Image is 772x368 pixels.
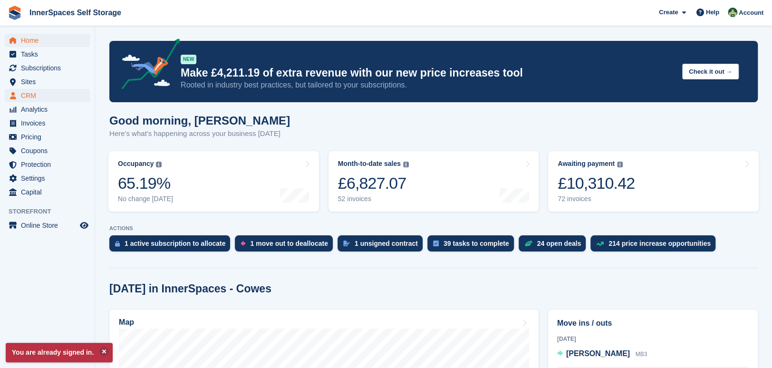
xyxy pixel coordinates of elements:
[5,61,90,75] a: menu
[5,75,90,88] a: menu
[21,103,78,116] span: Analytics
[118,195,173,203] div: No change [DATE]
[558,160,615,168] div: Awaiting payment
[5,116,90,130] a: menu
[235,235,337,256] a: 1 move out to deallocate
[5,172,90,185] a: menu
[557,335,749,343] div: [DATE]
[328,151,539,212] a: Month-to-date sales £6,827.07 52 invoices
[21,130,78,144] span: Pricing
[21,61,78,75] span: Subscriptions
[181,55,196,64] div: NEW
[181,80,675,90] p: Rooted in industry best practices, but tailored to your subscriptions.
[706,8,719,17] span: Help
[558,195,635,203] div: 72 invoices
[682,64,739,79] button: Check it out →
[659,8,678,17] span: Create
[355,240,418,247] div: 1 unsigned contract
[739,8,763,18] span: Account
[5,103,90,116] a: menu
[590,235,720,256] a: 214 price increase opportunities
[537,240,581,247] div: 24 open deals
[403,162,409,167] img: icon-info-grey-7440780725fd019a000dd9b08b2336e03edf1995a4989e88bcd33f0948082b44.svg
[108,151,319,212] a: Occupancy 65.19% No change [DATE]
[596,242,604,246] img: price_increase_opportunities-93ffe204e8149a01c8c9dc8f82e8f89637d9d84a8eef4429ea346261dce0b2c0.svg
[114,39,180,93] img: price-adjustments-announcement-icon-8257ccfd72463d97f412b2fc003d46551f7dbcb40ab6d574587a9cd5c0d94...
[21,89,78,102] span: CRM
[21,34,78,47] span: Home
[21,144,78,157] span: Coupons
[519,235,591,256] a: 24 open deals
[9,207,95,216] span: Storefront
[21,116,78,130] span: Invoices
[21,75,78,88] span: Sites
[5,130,90,144] a: menu
[118,160,154,168] div: Occupancy
[6,343,113,362] p: You are already signed in.
[115,241,120,247] img: active_subscription_to_allocate_icon-d502201f5373d7db506a760aba3b589e785aa758c864c3986d89f69b8ff3...
[125,240,225,247] div: 1 active subscription to allocate
[5,219,90,232] a: menu
[338,195,409,203] div: 52 invoices
[5,144,90,157] a: menu
[5,48,90,61] a: menu
[8,6,22,20] img: stora-icon-8386f47178a22dfd0bd8f6a31ec36ba5ce8667c1dd55bd0f319d3a0aa187defe.svg
[557,318,749,329] h2: Move ins / outs
[109,225,758,232] p: ACTIONS
[427,235,519,256] a: 39 tasks to complete
[343,241,350,246] img: contract_signature_icon-13c848040528278c33f63329250d36e43548de30e8caae1d1a13099fd9432cc5.svg
[21,158,78,171] span: Protection
[21,172,78,185] span: Settings
[5,89,90,102] a: menu
[21,48,78,61] span: Tasks
[548,151,759,212] a: Awaiting payment £10,310.42 72 invoices
[5,158,90,171] a: menu
[557,348,647,360] a: [PERSON_NAME] MB3
[338,160,401,168] div: Month-to-date sales
[119,318,134,327] h2: Map
[617,162,623,167] img: icon-info-grey-7440780725fd019a000dd9b08b2336e03edf1995a4989e88bcd33f0948082b44.svg
[608,240,711,247] div: 214 price increase opportunities
[558,174,635,193] div: £10,310.42
[524,240,532,247] img: deal-1b604bf984904fb50ccaf53a9ad4b4a5d6e5aea283cecdc64d6e3604feb123c2.svg
[109,235,235,256] a: 1 active subscription to allocate
[21,185,78,199] span: Capital
[78,220,90,231] a: Preview store
[728,8,737,17] img: Paula Amey
[21,219,78,232] span: Online Store
[241,241,245,246] img: move_outs_to_deallocate_icon-f764333ba52eb49d3ac5e1228854f67142a1ed5810a6f6cc68b1a99e826820c5.svg
[109,128,290,139] p: Here's what's happening across your business [DATE]
[338,235,427,256] a: 1 unsigned contract
[433,241,439,246] img: task-75834270c22a3079a89374b754ae025e5fb1db73e45f91037f5363f120a921f8.svg
[156,162,162,167] img: icon-info-grey-7440780725fd019a000dd9b08b2336e03edf1995a4989e88bcd33f0948082b44.svg
[5,34,90,47] a: menu
[635,351,647,358] span: MB3
[109,282,271,295] h2: [DATE] in InnerSpaces - Cowes
[250,240,328,247] div: 1 move out to deallocate
[118,174,173,193] div: 65.19%
[444,240,509,247] div: 39 tasks to complete
[566,349,630,358] span: [PERSON_NAME]
[26,5,125,20] a: InnerSpaces Self Storage
[181,66,675,80] p: Make £4,211.19 of extra revenue with our new price increases tool
[109,114,290,127] h1: Good morning, [PERSON_NAME]
[338,174,409,193] div: £6,827.07
[5,185,90,199] a: menu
